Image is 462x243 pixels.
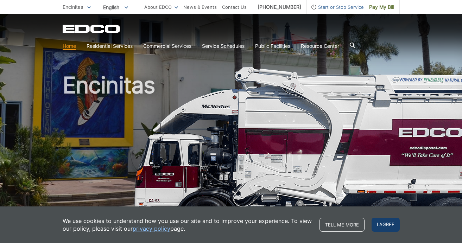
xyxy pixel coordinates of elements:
a: About EDCO [144,3,178,11]
a: Resource Center [301,42,339,50]
a: Residential Services [87,42,133,50]
a: Commercial Services [143,42,191,50]
span: Encinitas [63,4,83,10]
a: News & Events [183,3,217,11]
a: Home [63,42,76,50]
a: Public Facilities [255,42,290,50]
span: English [98,1,133,13]
p: We use cookies to understand how you use our site and to improve your experience. To view our pol... [63,217,312,232]
a: privacy policy [133,225,170,232]
a: Service Schedules [202,42,245,50]
span: Pay My Bill [369,3,394,11]
a: Contact Us [222,3,247,11]
a: EDCD logo. Return to the homepage. [63,25,121,33]
a: Tell me more [319,218,365,232]
h1: Encinitas [63,74,400,228]
span: I agree [372,218,400,232]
